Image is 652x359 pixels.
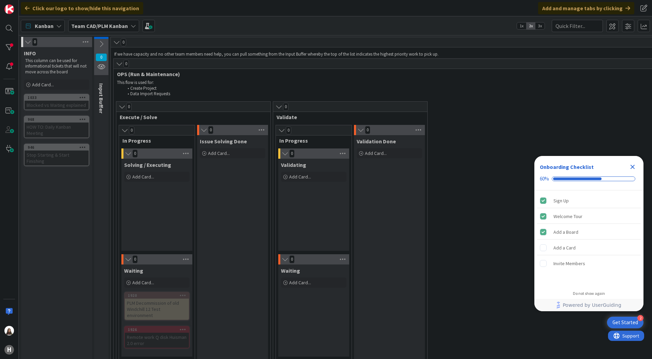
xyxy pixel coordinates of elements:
span: Validate [277,114,419,120]
span: 0 [132,149,138,158]
span: Execute / Solve [120,114,262,120]
div: Blocked vs Waiting explained [25,101,89,110]
div: 60% [540,176,549,182]
span: 1x [517,23,526,29]
div: Footer [534,299,643,311]
span: Waiting [281,267,300,274]
span: 0 [32,38,38,46]
span: 0 [121,38,126,46]
div: 968HOW TO: Daily Kanban Meeting [25,116,89,138]
div: 946Stop Starting & Start Finishing [25,144,89,166]
div: Onboarding Checklist [540,163,594,171]
span: INFO [24,50,36,57]
div: Checklist Container [534,156,643,311]
span: 0 [123,60,129,68]
span: Add Card... [289,174,311,180]
div: Add and manage tabs by clicking [538,2,634,14]
div: 1033 [25,95,89,101]
p: This column can be used for informational tickets that will not move across the board [25,58,88,75]
div: 946 [25,144,89,150]
span: In Progress [279,137,343,144]
div: Add a Card is incomplete. [537,240,641,255]
span: Add Card... [208,150,230,156]
div: 968 [28,117,89,122]
div: Add a Board is complete. [537,225,641,240]
span: 0 [283,103,288,111]
div: Sign Up [553,197,569,205]
div: Click our logo to show/hide this navigation [21,2,143,14]
span: 3x [535,23,545,29]
div: 1920 [128,293,189,298]
span: Waiting [124,267,143,274]
span: Validating [281,161,306,168]
span: Add Card... [132,174,154,180]
span: In Progress [122,137,186,144]
span: 0 [95,53,107,61]
div: Welcome Tour [553,212,582,220]
span: Add Card... [365,150,387,156]
div: Add a Board [553,228,578,236]
div: H [4,345,14,355]
a: Powered by UserGuiding [538,299,640,311]
span: Validation Done [357,138,396,145]
span: 0 [286,126,291,134]
div: 1926 [128,327,189,332]
span: Input Buffer [98,83,105,113]
span: Add Card... [32,82,54,88]
img: Visit kanbanzone.com [4,4,14,14]
div: 1920 [125,292,189,299]
div: 1033Blocked vs Waiting explained [25,95,89,110]
div: Open Get Started checklist, remaining modules: 2 [607,317,643,328]
div: Invite Members is incomplete. [537,256,641,271]
div: PLM Decommission of old Windchill 12 Test environment [125,299,189,320]
span: Issue Solving Done [200,138,247,145]
div: 1920PLM Decommission of old Windchill 12 Test environment [125,292,189,320]
div: Remote work Q disk Huisman 2.0 error [125,333,189,348]
div: 968 [25,116,89,123]
span: 0 [289,255,295,263]
span: 0 [126,103,132,111]
div: 1926Remote work Q disk Huisman 2.0 error [125,327,189,348]
img: KM [4,326,14,335]
span: Add Card... [132,279,154,286]
span: 2x [526,23,535,29]
div: 1033 [28,95,89,100]
div: Checklist progress: 60% [540,176,638,182]
span: 0 [289,149,295,158]
div: Checklist items [534,190,643,286]
div: Sign Up is complete. [537,193,641,208]
span: Kanban [35,22,54,30]
div: Stop Starting & Start Finishing [25,150,89,166]
span: 0 [129,126,134,134]
span: Support [14,1,31,9]
span: 0 [132,255,138,263]
div: 946 [28,145,89,150]
div: Do not show again [573,291,605,296]
div: Welcome Tour is complete. [537,209,641,224]
b: Team CAD/PLM Kanban [71,23,128,29]
div: 1926 [125,327,189,333]
div: HOW TO: Daily Kanban Meeting [25,123,89,138]
div: Close Checklist [627,161,638,172]
span: Add Card... [289,279,311,286]
input: Quick Filter... [552,20,603,32]
span: 0 [208,126,213,134]
div: Add a Card [553,244,576,252]
div: Invite Members [553,259,585,268]
div: Get Started [612,319,638,326]
div: 2 [637,315,643,321]
span: Solving / Executing [124,161,171,168]
span: Powered by UserGuiding [563,301,621,309]
span: 0 [365,126,370,134]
